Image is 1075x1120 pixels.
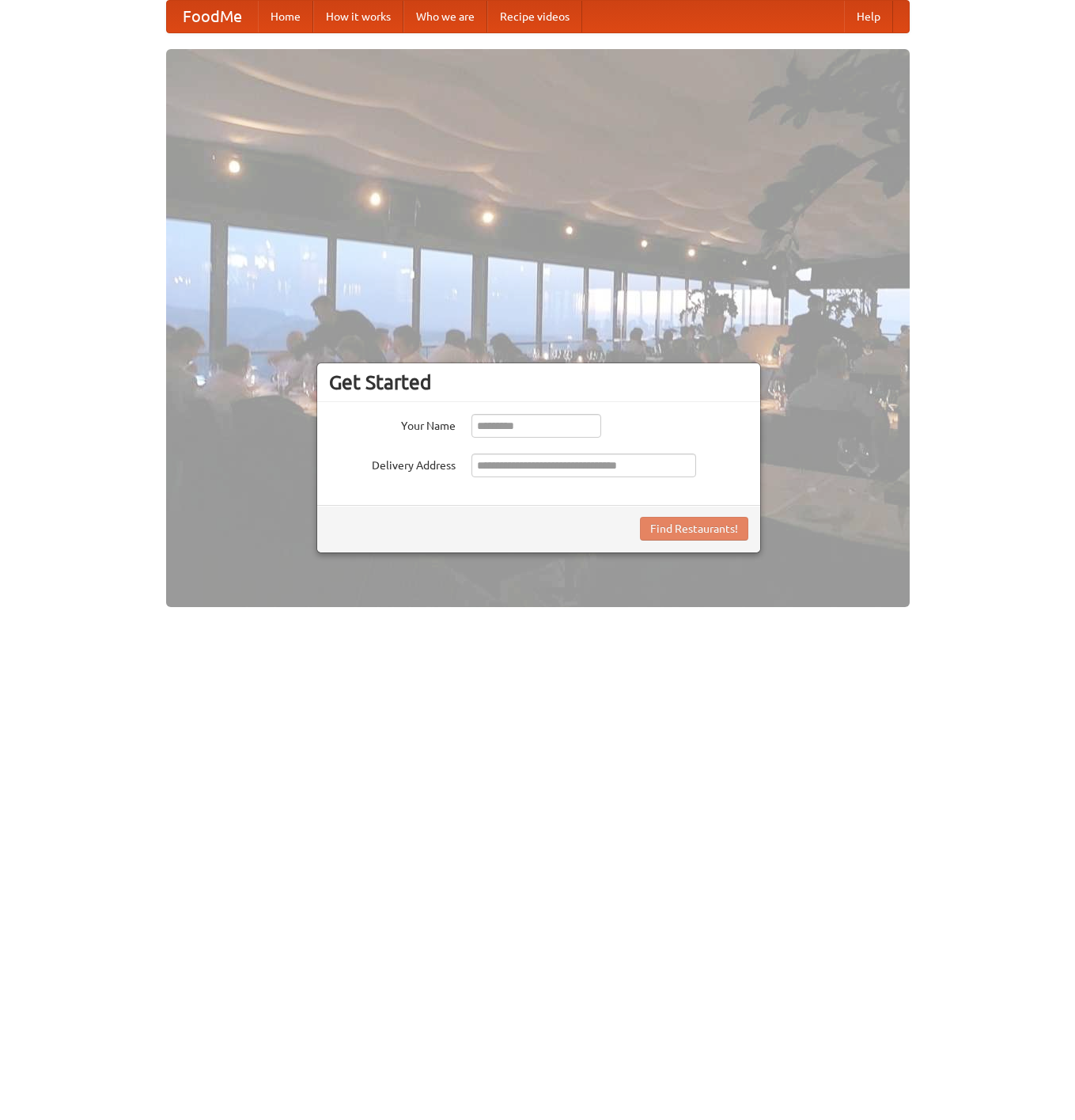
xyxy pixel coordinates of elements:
[167,1,258,32] a: FoodMe
[844,1,893,32] a: Help
[329,454,456,473] label: Delivery Address
[403,1,487,32] a: Who we are
[258,1,313,32] a: Home
[640,517,748,541] button: Find Restaurants!
[313,1,403,32] a: How it works
[487,1,582,32] a: Recipe videos
[329,370,748,394] h3: Get Started
[329,414,456,434] label: Your Name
